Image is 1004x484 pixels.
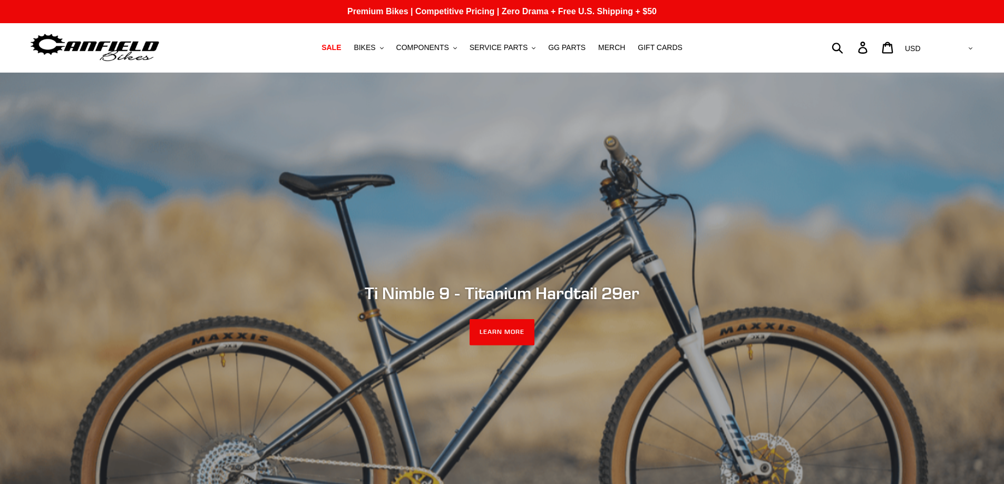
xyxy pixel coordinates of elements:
[598,43,625,52] span: MERCH
[470,43,528,52] span: SERVICE PARTS
[316,41,346,55] a: SALE
[632,41,688,55] a: GIFT CARDS
[638,43,683,52] span: GIFT CARDS
[354,43,375,52] span: BIKES
[396,43,449,52] span: COMPONENTS
[464,41,541,55] button: SERVICE PARTS
[470,319,534,345] a: LEARN MORE
[593,41,630,55] a: MERCH
[391,41,462,55] button: COMPONENTS
[543,41,591,55] a: GG PARTS
[837,36,864,59] input: Search
[29,31,161,64] img: Canfield Bikes
[321,43,341,52] span: SALE
[548,43,586,52] span: GG PARTS
[348,41,388,55] button: BIKES
[215,283,789,303] h2: Ti Nimble 9 - Titanium Hardtail 29er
